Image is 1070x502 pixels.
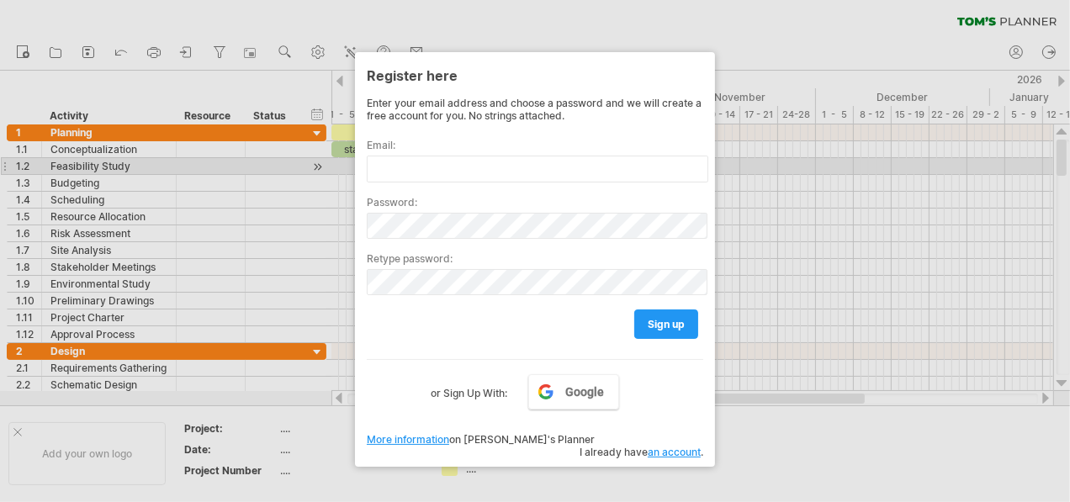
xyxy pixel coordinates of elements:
a: an account [648,446,701,458]
a: More information [367,433,449,446]
div: Register here [367,60,703,90]
span: on [PERSON_NAME]'s Planner [367,433,595,446]
span: sign up [648,318,685,330]
span: I already have . [580,446,703,458]
label: Email: [367,139,703,151]
label: Password: [367,196,703,209]
label: Retype password: [367,252,703,265]
a: sign up [634,309,698,339]
span: Google [566,385,605,399]
label: or Sign Up With: [432,374,508,403]
a: Google [528,374,619,410]
div: Enter your email address and choose a password and we will create a free account for you. No stri... [367,97,703,122]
